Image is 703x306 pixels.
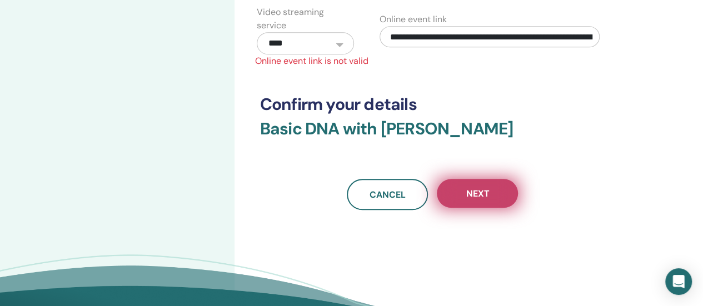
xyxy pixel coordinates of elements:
span: Cancel [370,189,406,200]
span: Next [466,188,489,199]
h3: Confirm your details [260,94,605,114]
a: Cancel [347,179,428,210]
label: Online event link [380,13,447,26]
span: Online event link is not valid [248,54,617,68]
div: Open Intercom Messenger [665,268,692,295]
h3: Basic DNA with [PERSON_NAME] [260,119,605,152]
button: Next [437,179,518,208]
label: Video streaming service [257,6,354,32]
